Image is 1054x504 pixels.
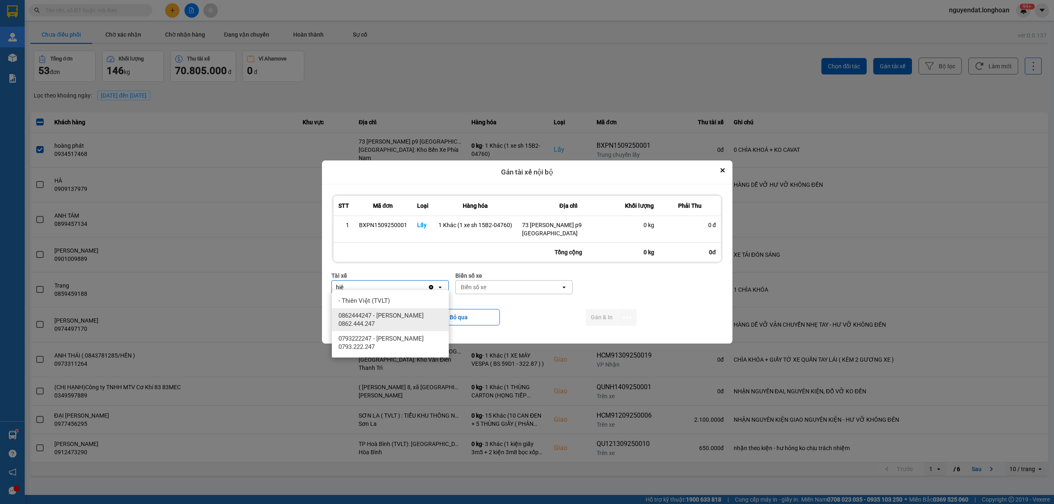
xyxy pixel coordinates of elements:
[664,201,716,211] div: Phải Thu
[417,201,429,211] div: Loại
[322,160,732,184] div: Gán tài xế nội bộ
[359,221,407,229] div: BXPN1509250001
[625,201,654,211] div: Khối lượng
[659,243,721,262] div: 0đ
[455,271,573,280] div: Biển số xe
[417,221,429,229] div: Lấy
[461,283,486,291] div: Biển số xe
[428,284,434,290] svg: Clear value
[359,201,407,211] div: Mã đơn
[332,290,449,358] ul: Menu
[620,243,659,262] div: 0 kg
[331,271,449,280] div: Tài xế
[338,297,390,305] span: - Thiên Việt (TVLT)
[438,201,512,211] div: Hàng hóa
[417,309,500,325] button: Bỏ qua
[522,201,615,211] div: Địa chỉ
[338,334,445,351] span: 0793222247 - [PERSON_NAME] 0793.222.247
[338,201,349,211] div: STT
[561,284,567,290] svg: open
[718,165,728,175] button: Close
[586,309,618,326] button: Gán & In
[437,284,443,290] svg: open
[322,160,732,344] div: dialog
[517,243,620,262] div: Tổng cộng
[338,311,445,328] span: 0862444247 - [PERSON_NAME] 0862.444.247
[625,221,654,229] div: 0 kg
[522,221,615,237] div: 73 [PERSON_NAME] p9 [GEOGRAPHIC_DATA]
[664,221,716,229] div: 0 đ
[338,221,349,229] div: 1
[438,221,512,229] div: 1 Khác (1 xe sh 15B2-04760)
